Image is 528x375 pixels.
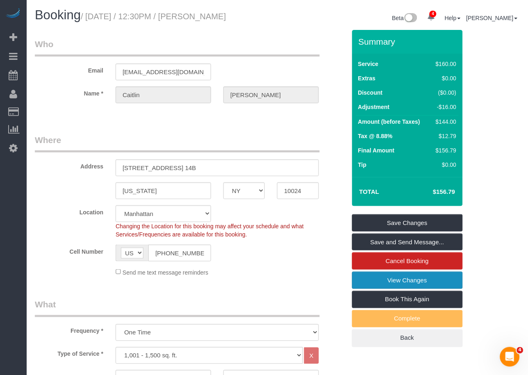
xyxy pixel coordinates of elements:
div: -$16.00 [432,103,456,111]
label: Cell Number [29,245,109,256]
input: First Name [116,86,211,103]
span: 4 [430,11,437,17]
label: Tip [358,161,367,169]
div: $144.00 [432,118,456,126]
span: 4 [517,347,523,354]
span: Send me text message reminders [123,269,208,275]
label: Service [358,60,379,68]
label: Discount [358,89,383,97]
strong: Total [360,188,380,195]
legend: What [35,299,320,317]
label: Amount (before Taxes) [358,118,420,126]
label: Type of Service * [29,347,109,358]
input: Email [116,64,211,80]
label: Tax @ 8.88% [358,132,393,140]
img: Automaid Logo [5,8,21,20]
a: Beta [392,15,418,21]
label: Adjustment [358,103,390,111]
label: Final Amount [358,146,395,155]
a: Back [352,330,463,347]
legend: Where [35,134,320,152]
legend: Who [35,38,320,57]
input: Zip Code [277,182,319,199]
div: $0.00 [432,161,456,169]
h3: Summary [359,37,459,46]
input: Cell Number [148,245,211,261]
div: $160.00 [432,60,456,68]
a: View Changes [352,272,463,289]
span: Changing the Location for this booking may affect your schedule and what Services/Frequencies are... [116,223,304,238]
a: Save Changes [352,214,463,232]
input: City [116,182,211,199]
a: 4 [423,8,439,26]
label: Location [29,205,109,216]
iframe: Intercom live chat [500,347,520,367]
label: Extras [358,74,376,82]
div: $12.79 [432,132,456,140]
a: [PERSON_NAME] [467,15,518,21]
label: Email [29,64,109,75]
input: Last Name [223,86,319,103]
a: Cancel Booking [352,252,463,270]
a: Save and Send Message... [352,234,463,251]
label: Name * [29,86,109,98]
div: $156.79 [432,146,456,155]
h4: $156.79 [408,189,455,195]
small: / [DATE] / 12:30PM / [PERSON_NAME] [81,12,226,21]
a: Help [445,15,461,21]
div: ($0.00) [432,89,456,97]
a: Book This Again [352,291,463,308]
label: Address [29,159,109,170]
label: Frequency * [29,324,109,335]
img: New interface [404,13,417,24]
div: $0.00 [432,74,456,82]
span: Booking [35,8,81,22]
